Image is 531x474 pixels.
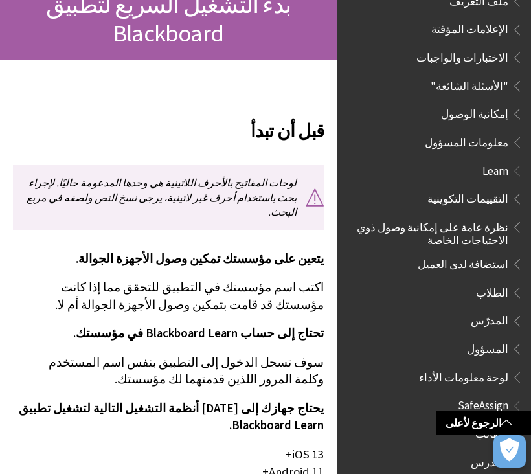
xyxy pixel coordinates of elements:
span: لوحة معلومات الأداء [419,367,508,384]
span: نظرة عامة على إمكانية وصول ذوي الاحتياجات الخاصة [352,216,508,247]
span: "الأسئلة الشائعة" [431,75,508,93]
span: الإعلامات المؤقتة [431,19,508,36]
span: المدرّس [471,310,508,328]
span: يتعين على مؤسستك تمكين وصول الأجهزة الجوالة. [76,251,324,266]
span: استضافة لدى العميل [418,253,508,271]
span: SafeAssign [458,395,508,412]
span: يحتاج جهازك إلى [DATE] أنظمة التشغيل التالية لتشغيل تطبيق Blackboard Learn. [19,401,324,433]
span: معلومات المسؤول [425,131,508,149]
span: تحتاج إلى حساب Blackboard Learn في مؤسستك. [73,326,324,341]
span: التقييمات التكوينية [427,188,508,205]
span: إمكانية الوصول [441,103,508,120]
a: الرجوع لأعلى [436,411,531,435]
p: سوف تسجل الدخول إلى التطبيق بنفس اسم المستخدم وكلمة المرور اللذين قدمتهما لك مؤسستك. [13,354,324,388]
span: الطلاب [476,282,508,299]
p: اكتب اسم مؤسستك في التطبيق للتحقق مما إذا كانت مؤسستك قد قامت بتمكين وصول الأجهزة الجوالة أم لا. [13,279,324,313]
button: فتح التفضيلات [493,435,526,468]
p: لوحات المفاتيح بالأحرف اللاتينية هي وحدها المدعومة حاليًا. لإجراء بحث باستخدام أحرف غير لاتينية، ... [13,165,324,229]
h2: قبل أن تبدأ [13,102,324,144]
span: الاختبارات والواجبات [416,47,508,64]
span: Learn [482,160,508,177]
span: الطالب [475,423,508,440]
span: المسؤول [467,338,508,356]
span: المدرس [471,451,508,469]
nav: Book outline for Blackboard Learn Help [345,160,523,389]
